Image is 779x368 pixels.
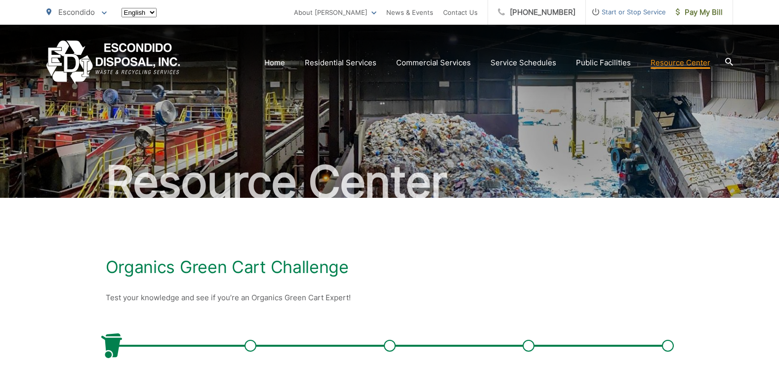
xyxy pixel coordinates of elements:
[305,57,376,69] a: Residential Services
[676,6,723,18] span: Pay My Bill
[386,6,433,18] a: News & Events
[46,41,180,85] a: EDCD logo. Return to the homepage.
[58,7,95,17] span: Escondido
[294,6,376,18] a: About [PERSON_NAME]
[651,57,710,69] a: Resource Center
[491,57,556,69] a: Service Schedules
[576,57,631,69] a: Public Facilities
[46,157,733,207] h2: Resource Center
[443,6,478,18] a: Contact Us
[122,8,157,17] select: Select a language
[106,257,674,277] h1: Organics Green Cart Challenge
[396,57,471,69] a: Commercial Services
[106,292,674,304] p: Test your knowledge and see if you’re an Organics Green Cart Expert!
[264,57,285,69] a: Home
